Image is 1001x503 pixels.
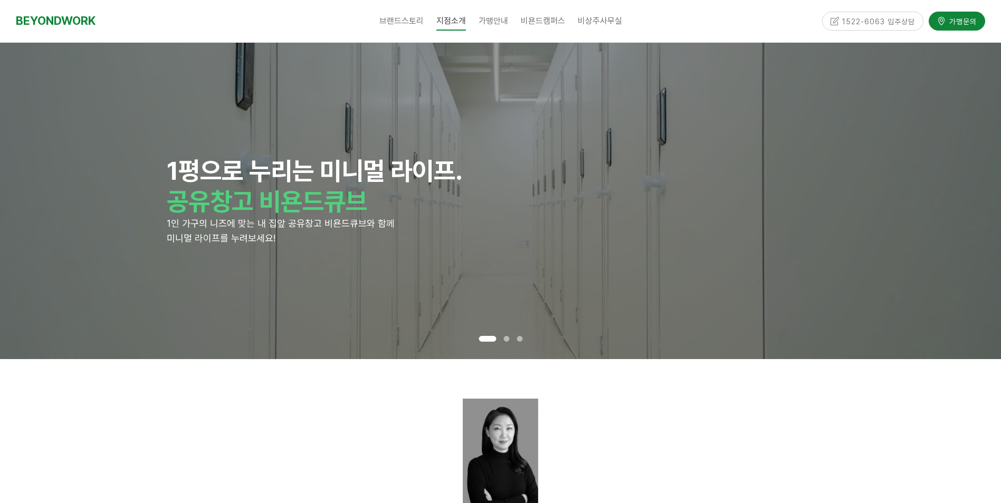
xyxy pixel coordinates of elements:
[479,16,508,26] span: 가맹안내
[16,11,96,31] a: BEYONDWORK
[373,8,430,34] a: 브랜드스토리
[167,218,395,229] span: 1인 가구의 니즈에 맞는 내 집앞 공유창고 비욘드큐브와 함께
[167,233,275,244] span: 미니멀 라이프를 누려보세요!
[571,8,628,34] a: 비상주사무실
[379,16,424,26] span: 브랜드스토리
[436,11,466,31] span: 지점소개
[578,16,622,26] span: 비상주사무실
[929,12,985,30] a: 가맹문의
[514,8,571,34] a: 비욘드캠퍼스
[167,156,463,186] strong: 1평으로 누리는 미니멀 라이프.
[521,16,565,26] span: 비욘드캠퍼스
[946,16,977,26] span: 가맹문의
[167,186,367,217] strong: 공유창고 비욘드큐브
[430,8,472,34] a: 지점소개
[472,8,514,34] a: 가맹안내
